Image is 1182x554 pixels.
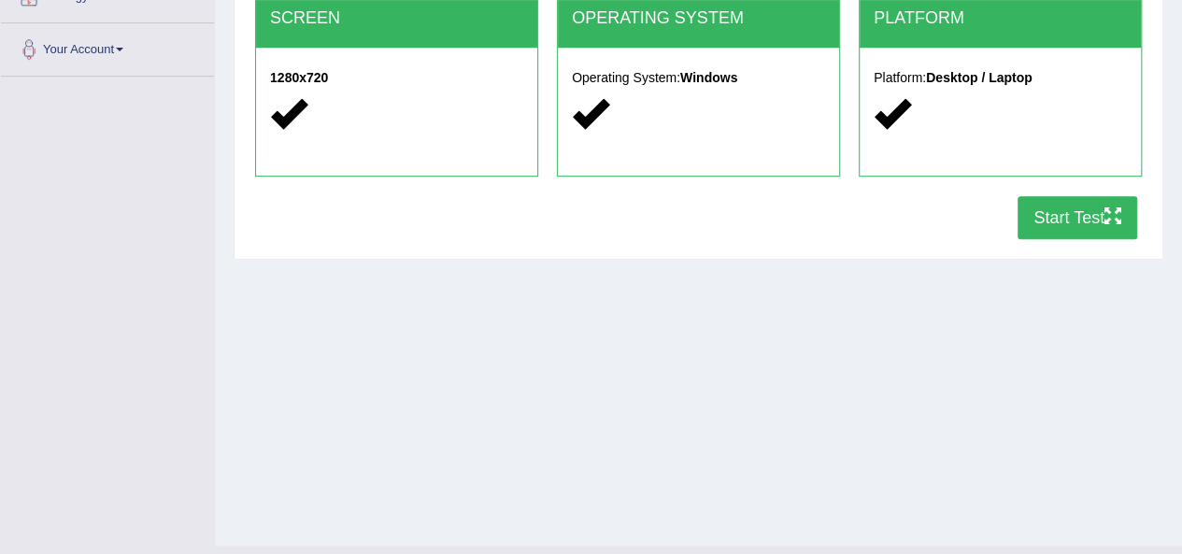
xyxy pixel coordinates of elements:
[572,9,825,28] h2: OPERATING SYSTEM
[926,70,1032,85] strong: Desktop / Laptop
[270,9,523,28] h2: SCREEN
[874,9,1127,28] h2: PLATFORM
[1018,196,1137,239] button: Start Test
[874,71,1127,85] h5: Platform:
[572,71,825,85] h5: Operating System:
[680,70,737,85] strong: Windows
[1,23,214,70] a: Your Account
[270,70,328,85] strong: 1280x720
